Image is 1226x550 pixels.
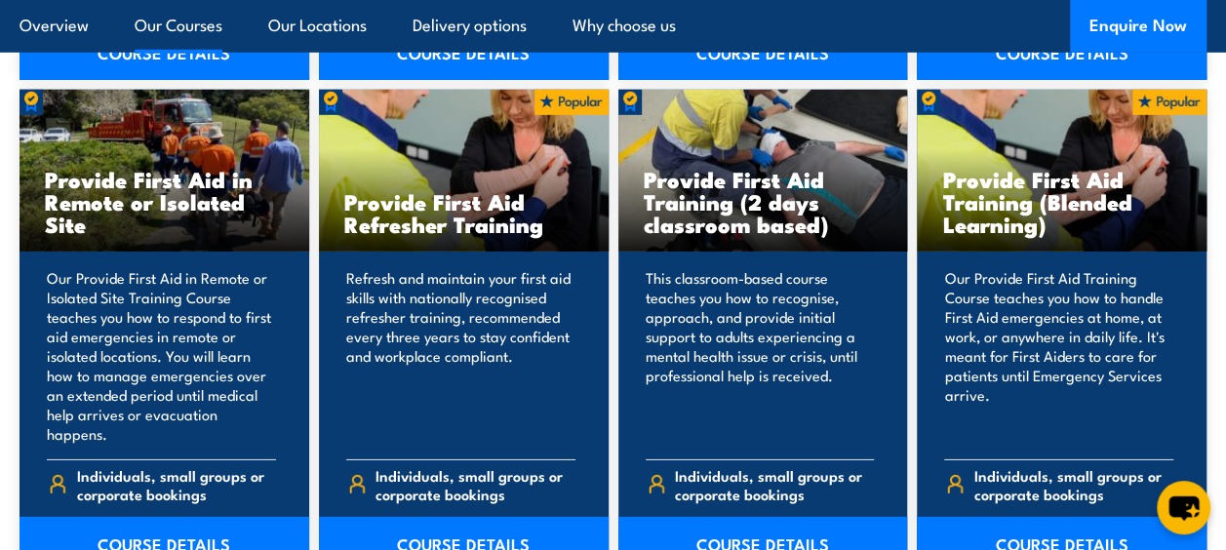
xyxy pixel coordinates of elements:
h3: Provide First Aid Refresher Training [344,190,583,235]
a: COURSE DETAILS [917,25,1206,80]
a: COURSE DETAILS [618,25,908,80]
button: chat-button [1157,481,1210,534]
p: Refresh and maintain your first aid skills with nationally recognised refresher training, recomme... [346,268,575,444]
p: Our Provide First Aid Training Course teaches you how to handle First Aid emergencies at home, at... [944,268,1173,444]
h3: Provide First Aid in Remote or Isolated Site [45,168,284,235]
p: Our Provide First Aid in Remote or Isolated Site Training Course teaches you how to respond to fi... [47,268,276,444]
h3: Provide First Aid Training (2 days classroom based) [644,168,883,235]
a: COURSE DETAILS [319,25,609,80]
span: Individuals, small groups or corporate bookings [77,466,276,503]
span: Individuals, small groups or corporate bookings [675,466,874,503]
span: Individuals, small groups or corporate bookings [974,466,1173,503]
h3: Provide First Aid Training (Blended Learning) [942,168,1181,235]
p: This classroom-based course teaches you how to recognise, approach, and provide initial support t... [646,268,875,444]
span: Individuals, small groups or corporate bookings [376,466,574,503]
a: COURSE DETAILS [20,25,309,80]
